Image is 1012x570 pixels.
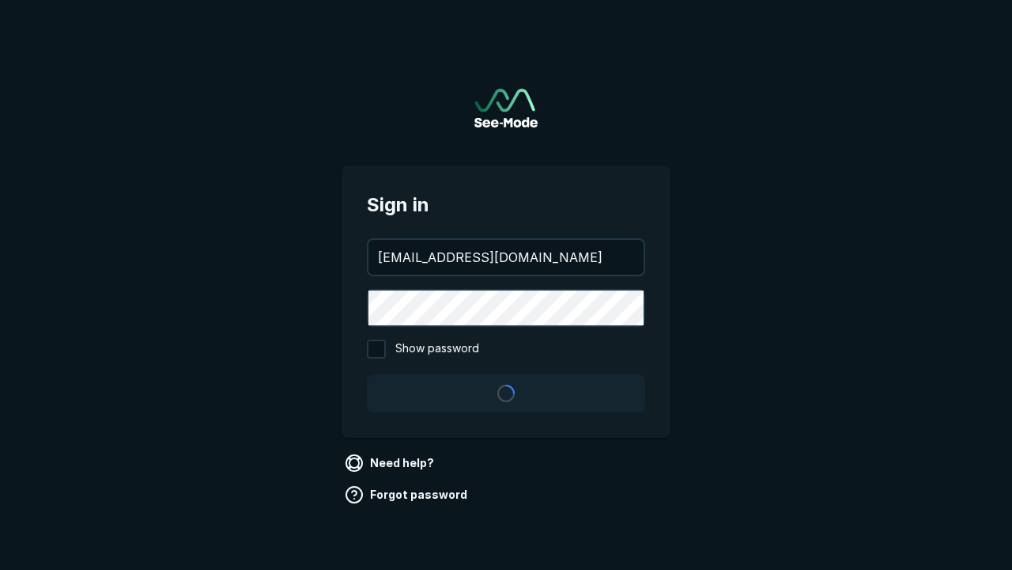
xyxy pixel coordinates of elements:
img: See-Mode Logo [474,89,538,127]
span: Show password [395,340,479,359]
a: Go to sign in [474,89,538,127]
a: Need help? [342,450,440,476]
span: Sign in [367,191,645,219]
a: Forgot password [342,482,474,507]
input: your@email.com [368,240,644,275]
